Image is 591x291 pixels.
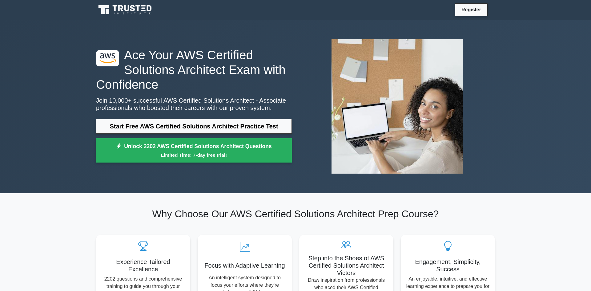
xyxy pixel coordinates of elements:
[406,258,490,273] h5: Engagement, Simplicity, Success
[96,97,292,112] p: Join 10,000+ successful AWS Certified Solutions Architect - Associate professionals who boosted t...
[101,258,185,273] h5: Experience Tailored Excellence
[96,138,292,163] a: Unlock 2202 AWS Certified Solutions Architect QuestionsLimited Time: 7-day free trial!
[104,151,284,159] small: Limited Time: 7-day free trial!
[203,262,287,269] h5: Focus with Adaptive Learning
[96,119,292,134] a: Start Free AWS Certified Solutions Architect Practice Test
[96,48,292,92] h1: Ace Your AWS Certified Solutions Architect Exam with Confidence
[96,208,495,220] h2: Why Choose Our AWS Certified Solutions Architect Prep Course?
[458,6,485,14] a: Register
[304,254,388,277] h5: Step into the Shoes of AWS Certified Solutions Architect Victors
